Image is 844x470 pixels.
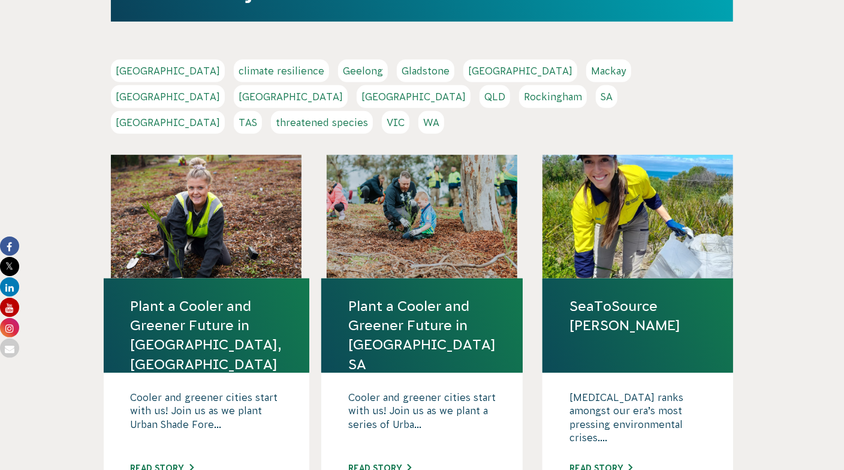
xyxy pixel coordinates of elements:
[111,85,225,108] a: [GEOGRAPHIC_DATA]
[382,111,409,134] a: VIC
[131,297,282,374] a: Plant a Cooler and Greener Future in [GEOGRAPHIC_DATA], [GEOGRAPHIC_DATA]
[418,111,444,134] a: WA
[480,85,510,108] a: QLD
[397,59,454,82] a: Gladstone
[357,85,471,108] a: [GEOGRAPHIC_DATA]
[596,85,617,108] a: SA
[234,111,262,134] a: TAS
[111,111,225,134] a: [GEOGRAPHIC_DATA]
[348,391,496,451] p: Cooler and greener cities start with us! Join us as we plant a series of Urba...
[234,85,348,108] a: [GEOGRAPHIC_DATA]
[569,297,706,335] a: SeaToSource [PERSON_NAME]
[234,59,329,82] a: climate resilience
[271,111,373,134] a: threatened species
[131,391,282,451] p: Cooler and greener cities start with us! Join us as we plant Urban Shade Fore...
[569,391,706,451] p: [MEDICAL_DATA] ranks amongst our era’s most pressing environmental crises....
[519,85,587,108] a: Rockingham
[338,59,388,82] a: Geelong
[111,59,225,82] a: [GEOGRAPHIC_DATA]
[586,59,631,82] a: Mackay
[348,297,496,374] a: Plant a Cooler and Greener Future in [GEOGRAPHIC_DATA] SA
[463,59,577,82] a: [GEOGRAPHIC_DATA]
